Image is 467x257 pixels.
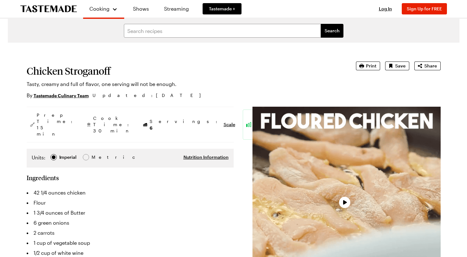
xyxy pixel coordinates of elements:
[183,154,229,160] button: Nutrition Information
[89,3,118,15] button: Cooking
[93,92,207,99] span: Updated : [DATE]
[356,62,380,70] button: Print
[224,121,235,128] button: Scale
[150,125,152,131] span: 6
[27,188,234,198] li: 42 1/4 ounces chicken
[27,65,338,77] h1: Chicken Stroganoff
[37,112,76,137] span: Prep Time: 15 min
[27,218,234,228] li: 6 green onions
[424,63,437,69] span: Share
[209,6,235,12] span: Tastemade +
[385,62,409,70] button: Save recipe
[402,3,447,14] button: Sign Up for FREE
[27,174,59,181] h2: Ingredients
[124,24,321,38] input: Search recipes
[93,115,132,134] span: Cook Time: 30 min
[203,3,241,14] a: Tastemade +
[27,228,234,238] li: 2 carrots
[32,154,105,163] div: Imperial Metric
[20,5,77,13] a: To Tastemade Home Page
[366,63,376,69] span: Print
[34,92,89,99] a: Tastemade Culinary Team
[379,6,392,11] span: Log In
[27,238,234,248] li: 1 cup of vegetable soup
[325,28,340,34] span: Search
[395,63,406,69] span: Save
[27,198,234,208] li: Flour
[407,6,442,11] span: Sign Up for FREE
[414,62,441,70] button: Share
[150,118,220,131] span: Servings:
[27,92,89,99] p: By
[59,154,77,161] span: Imperial
[27,80,338,88] p: Tasty, creamy and full of flavor, one serving will not be enough.
[321,24,343,38] button: filters
[89,6,109,12] span: Cooking
[92,154,105,161] span: Metric
[339,197,350,208] button: Play Video
[32,154,45,161] label: Units:
[373,6,398,12] button: Log In
[27,208,234,218] li: 1 3/4 ounces of Butter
